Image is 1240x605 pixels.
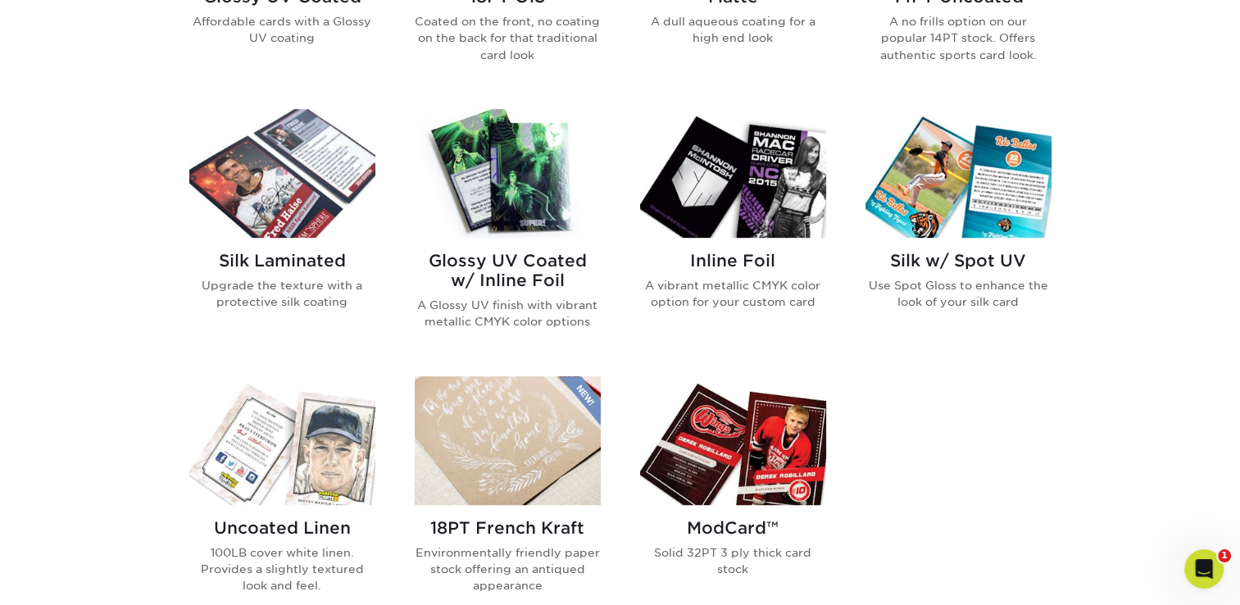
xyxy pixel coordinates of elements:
img: Glossy UV Coated w/ Inline Foil Trading Cards [415,109,601,238]
p: Environmentally friendly paper stock offering an antiqued appearance [415,544,601,594]
img: Silk w/ Spot UV Trading Cards [865,109,1052,238]
img: Inline Foil Trading Cards [640,109,826,238]
a: Silk Laminated Trading Cards Silk Laminated Upgrade the texture with a protective silk coating [189,109,375,357]
p: Use Spot Gloss to enhance the look of your silk card [865,277,1052,311]
img: ModCard™ Trading Cards [640,376,826,505]
h2: Inline Foil [640,251,826,271]
p: A no frills option on our popular 14PT stock. Offers authentic sports card look. [865,13,1052,63]
p: Upgrade the texture with a protective silk coating [189,277,375,311]
h2: 18PT French Kraft [415,518,601,538]
h2: Uncoated Linen [189,518,375,538]
img: 18PT French Kraft Trading Cards [415,376,601,505]
p: A vibrant metallic CMYK color option for your custom card [640,277,826,311]
img: Silk Laminated Trading Cards [189,109,375,238]
span: 1 [1218,549,1231,562]
a: Silk w/ Spot UV Trading Cards Silk w/ Spot UV Use Spot Gloss to enhance the look of your silk card [865,109,1052,357]
p: Solid 32PT 3 ply thick card stock [640,544,826,578]
p: Affordable cards with a Glossy UV coating [189,13,375,47]
h2: Silk Laminated [189,251,375,271]
a: Glossy UV Coated w/ Inline Foil Trading Cards Glossy UV Coated w/ Inline Foil A Glossy UV finish ... [415,109,601,357]
h2: ModCard™ [640,518,826,538]
h2: Silk w/ Spot UV [865,251,1052,271]
img: New Product [560,376,601,425]
a: Inline Foil Trading Cards Inline Foil A vibrant metallic CMYK color option for your custom card [640,109,826,357]
iframe: Intercom live chat [1184,549,1224,589]
img: Uncoated Linen Trading Cards [189,376,375,505]
p: A dull aqueous coating for a high end look [640,13,826,47]
h2: Glossy UV Coated w/ Inline Foil [415,251,601,290]
p: Coated on the front, no coating on the back for that traditional card look [415,13,601,63]
p: 100LB cover white linen. Provides a slightly textured look and feel. [189,544,375,594]
p: A Glossy UV finish with vibrant metallic CMYK color options [415,297,601,330]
